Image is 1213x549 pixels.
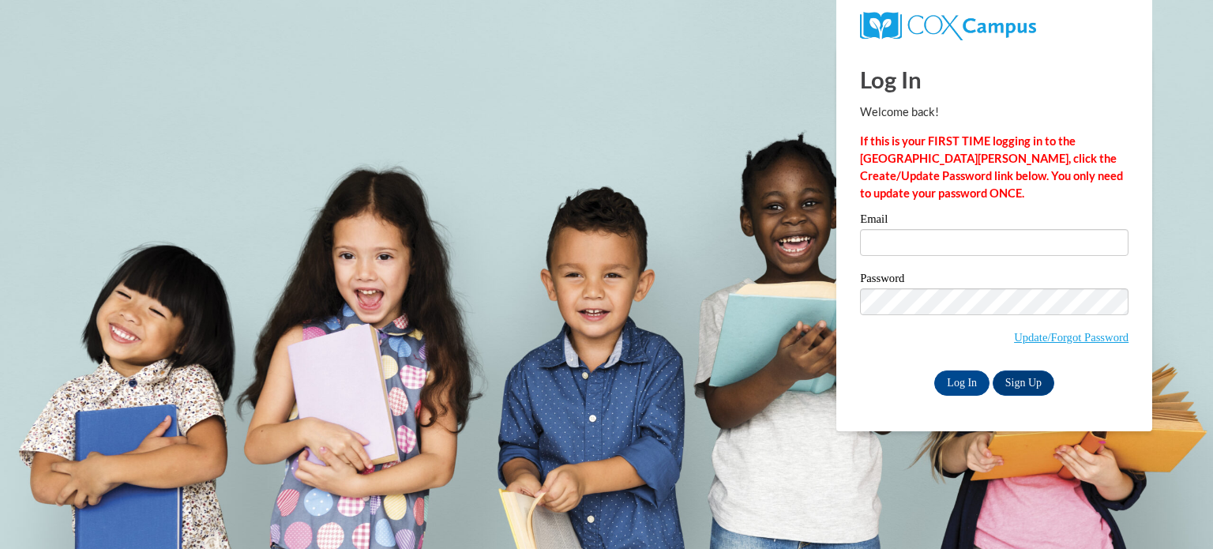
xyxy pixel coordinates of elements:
[860,273,1129,288] label: Password
[993,370,1054,396] a: Sign Up
[860,134,1123,200] strong: If this is your FIRST TIME logging in to the [GEOGRAPHIC_DATA][PERSON_NAME], click the Create/Upd...
[934,370,990,396] input: Log In
[860,103,1129,121] p: Welcome back!
[860,18,1036,32] a: COX Campus
[860,63,1129,96] h1: Log In
[860,213,1129,229] label: Email
[860,12,1036,40] img: COX Campus
[1014,331,1129,344] a: Update/Forgot Password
